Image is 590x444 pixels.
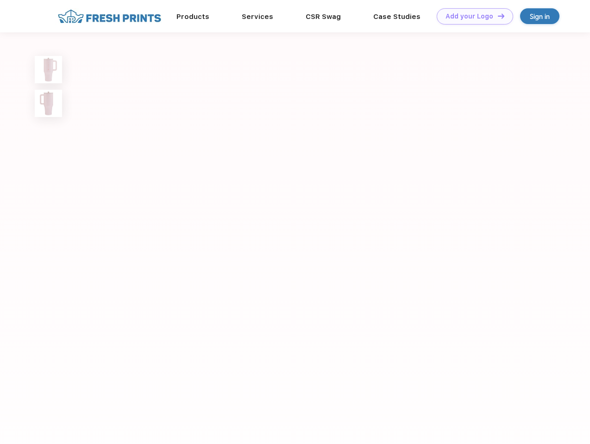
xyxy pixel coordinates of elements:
div: Sign in [530,11,550,22]
img: func=resize&h=100 [35,90,62,117]
a: Products [176,12,209,21]
img: fo%20logo%202.webp [55,8,164,25]
a: Sign in [520,8,559,24]
div: Add your Logo [446,12,493,20]
img: DT [498,13,504,18]
img: func=resize&h=100 [35,56,62,83]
